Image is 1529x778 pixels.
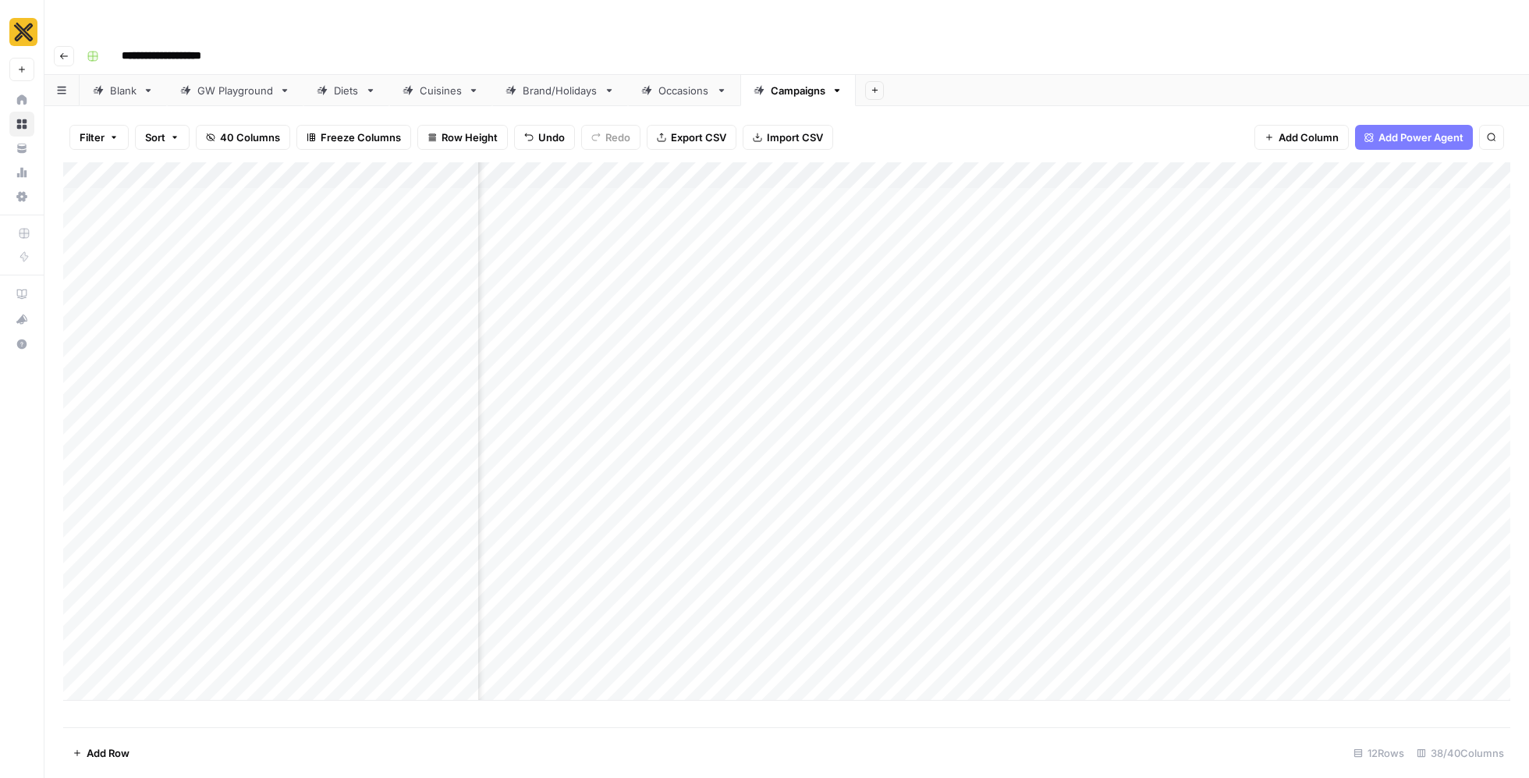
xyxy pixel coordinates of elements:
[167,75,303,106] a: GW Playground
[196,125,290,150] button: 40 Columns
[1254,125,1349,150] button: Add Column
[10,307,34,331] div: What's new?
[658,83,710,98] div: Occasions
[767,130,823,145] span: Import CSV
[1378,130,1463,145] span: Add Power Agent
[303,75,389,106] a: Diets
[80,130,105,145] span: Filter
[220,130,280,145] span: 40 Columns
[145,130,165,145] span: Sort
[9,87,34,112] a: Home
[110,83,137,98] div: Blank
[1410,741,1510,766] div: 38/40 Columns
[80,75,167,106] a: Blank
[321,130,401,145] span: Freeze Columns
[1279,130,1339,145] span: Add Column
[9,136,34,161] a: Your Data
[9,160,34,185] a: Usage
[671,130,726,145] span: Export CSV
[538,130,565,145] span: Undo
[492,75,628,106] a: Brand/Holidays
[605,130,630,145] span: Redo
[9,332,34,357] button: Help + Support
[417,125,508,150] button: Row Height
[647,125,736,150] button: Export CSV
[442,130,498,145] span: Row Height
[334,83,359,98] div: Diets
[628,75,740,106] a: Occasions
[9,112,34,137] a: Browse
[197,83,273,98] div: GW Playground
[389,75,492,106] a: Cuisines
[1355,125,1473,150] button: Add Power Agent
[296,125,411,150] button: Freeze Columns
[420,83,462,98] div: Cuisines
[9,282,34,307] a: AirOps Academy
[771,83,825,98] div: Campaigns
[1347,741,1410,766] div: 12 Rows
[743,125,833,150] button: Import CSV
[581,125,640,150] button: Redo
[87,745,129,761] span: Add Row
[740,75,856,106] a: Campaigns
[69,125,129,150] button: Filter
[514,125,575,150] button: Undo
[523,83,598,98] div: Brand/Holidays
[9,184,34,209] a: Settings
[63,741,139,766] button: Add Row
[9,307,34,332] button: What's new?
[135,125,190,150] button: Sort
